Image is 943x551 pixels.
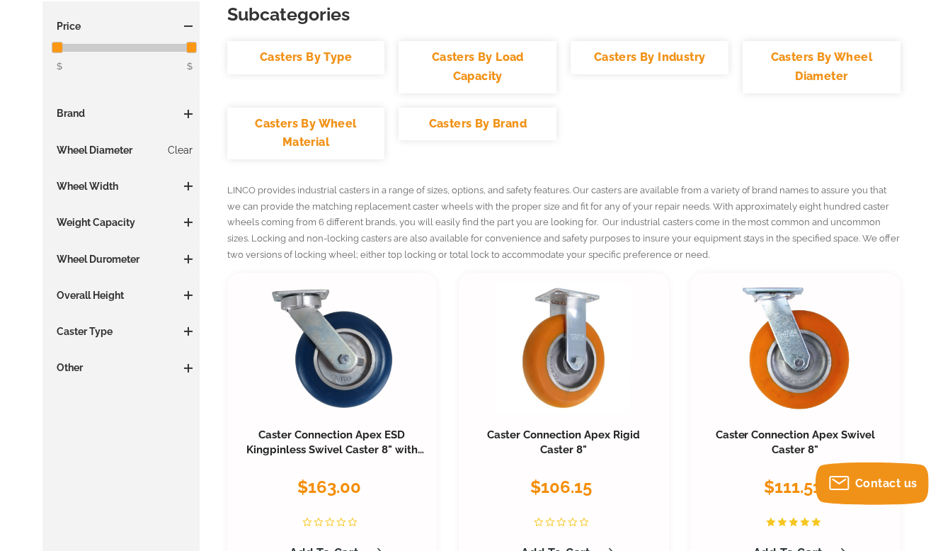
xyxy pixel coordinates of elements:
a: Casters By Type [227,41,385,74]
h3: Wheel Width [50,179,193,193]
a: Caster Connection Apex ESD Kingpinless Swivel Caster 8" with Extended Swivel Lead [246,428,424,472]
span: $163.00 [297,477,361,497]
a: Casters By Brand [399,108,556,141]
span: $ [57,61,62,72]
h3: Brand [50,106,193,120]
span: $106.15 [530,477,592,497]
span: $ [187,59,193,74]
button: Contact us [816,462,929,505]
h3: Caster Type [50,324,193,339]
span: Contact us [855,477,918,490]
a: Caster Connection Apex Rigid Caster 8" [487,428,640,457]
h3: Wheel Diameter [50,143,193,157]
a: Casters By Industry [571,41,728,74]
p: LINCO provides industrial casters in a range of sizes, options, and safety features. Our casters ... [227,183,901,263]
a: Clear [168,143,193,157]
h3: Weight Capacity [50,215,193,229]
h3: Price [50,19,193,33]
span: $111.51 [764,477,821,497]
h3: Overall Height [50,288,193,302]
a: Casters By Load Capacity [399,41,556,93]
a: Caster Connection Apex Swivel Caster 8" [716,428,876,457]
h3: Wheel Durometer [50,252,193,266]
a: Casters By Wheel Material [227,108,385,159]
h3: Other [50,360,193,375]
h3: Subcategories [227,1,901,27]
a: Casters By Wheel Diameter [743,41,901,93]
